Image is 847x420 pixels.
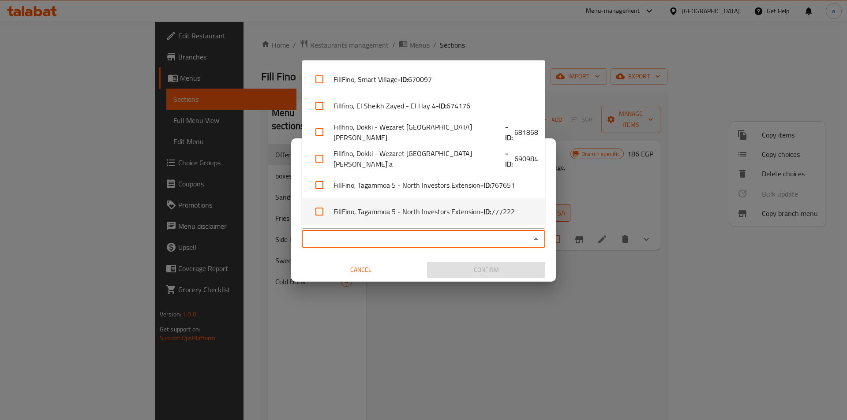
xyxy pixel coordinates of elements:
span: 767651 [491,180,515,190]
b: - ID: [505,148,514,169]
li: Fillfino, Dokki - Wezaret [GEOGRAPHIC_DATA][PERSON_NAME]`a [302,145,545,172]
b: - ID: [505,122,514,143]
span: 777222 [491,206,515,217]
span: 674176 [446,100,470,111]
span: 670097 [408,74,432,85]
li: Fillfino, Dokki - Wezaret [GEOGRAPHIC_DATA][PERSON_NAME] [302,119,545,145]
li: FillFino, Tagammoa 5 - North Investors Extension [302,198,545,225]
span: 681868 [514,127,538,138]
b: - ID: [436,100,446,111]
span: Cancel [305,264,416,275]
button: Cancel [302,262,420,278]
b: - ID: [480,206,491,217]
li: Fillfino, El Sheikh Zayed - El Hay 4 [302,93,545,119]
button: Close [530,233,542,245]
b: - ID: [480,180,491,190]
li: FillFino, Tagammoa 5 - North Investors Extension [302,172,545,198]
b: - ID: [397,74,408,85]
li: FillFino, Smart Village [302,66,545,93]
span: 690984 [514,153,538,164]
